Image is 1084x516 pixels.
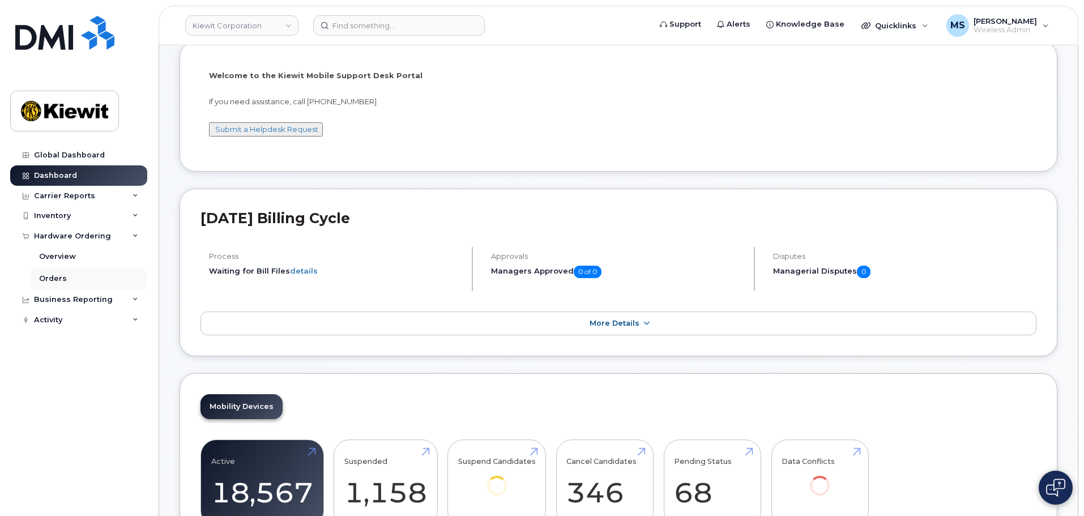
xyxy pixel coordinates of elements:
span: More Details [590,319,639,327]
span: Wireless Admin [974,25,1037,35]
a: Submit a Helpdesk Request [215,125,318,134]
h5: Managers Approved [491,266,744,278]
span: Knowledge Base [776,19,844,30]
h2: [DATE] Billing Cycle [200,210,1036,227]
a: Support [652,13,709,36]
a: Knowledge Base [758,13,852,36]
p: If you need assistance, call [PHONE_NUMBER] [209,96,1028,107]
span: Quicklinks [875,21,916,30]
span: 0 of 0 [574,266,601,278]
span: 0 [857,266,870,278]
button: Submit a Helpdesk Request [209,122,323,137]
li: Waiting for Bill Files [209,266,462,276]
span: Support [669,19,701,30]
a: Data Conflicts [782,446,858,511]
p: Welcome to the Kiewit Mobile Support Desk Portal [209,70,1028,81]
span: [PERSON_NAME] [974,16,1037,25]
a: details [290,266,318,275]
a: Mobility Devices [200,394,283,419]
span: MS [950,19,965,32]
a: Suspend Candidates [458,446,536,511]
h4: Approvals [491,252,744,261]
div: Mary Stein [938,14,1057,37]
a: Kiewit Corporation [185,15,298,36]
a: Alerts [709,13,758,36]
h5: Managerial Disputes [773,266,1036,278]
h4: Process [209,252,462,261]
h4: Disputes [773,252,1036,261]
img: Open chat [1046,479,1065,497]
input: Find something... [313,15,485,36]
div: Quicklinks [853,14,936,37]
span: Alerts [727,19,750,30]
